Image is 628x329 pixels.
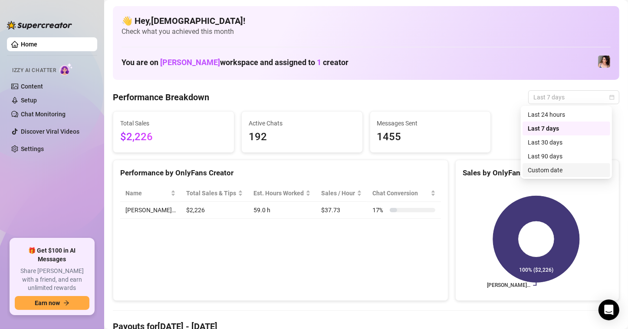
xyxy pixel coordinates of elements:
[249,118,355,128] span: Active Chats
[487,283,530,289] text: [PERSON_NAME]…
[248,202,316,219] td: 59.0 h
[21,145,44,152] a: Settings
[316,202,367,219] td: $37.73
[523,108,610,122] div: Last 24 hours
[321,188,355,198] span: Sales / Hour
[7,21,72,30] img: logo-BBDzfeDw.svg
[523,135,610,149] div: Last 30 days
[372,205,386,215] span: 17 %
[528,165,605,175] div: Custom date
[377,118,484,128] span: Messages Sent
[122,27,611,36] span: Check what you achieved this month
[528,124,605,133] div: Last 7 days
[59,63,73,76] img: AI Chatter
[125,188,169,198] span: Name
[523,122,610,135] div: Last 7 days
[317,58,321,67] span: 1
[181,202,248,219] td: $2,226
[528,151,605,161] div: Last 90 days
[186,188,236,198] span: Total Sales & Tips
[120,118,227,128] span: Total Sales
[120,185,181,202] th: Name
[15,267,89,293] span: Share [PERSON_NAME] with a friend, and earn unlimited rewards
[377,129,484,145] span: 1455
[609,95,615,100] span: calendar
[21,97,37,104] a: Setup
[181,185,248,202] th: Total Sales & Tips
[160,58,220,67] span: [PERSON_NAME]
[63,300,69,306] span: arrow-right
[113,91,209,103] h4: Performance Breakdown
[528,110,605,119] div: Last 24 hours
[120,167,441,179] div: Performance by OnlyFans Creator
[120,202,181,219] td: [PERSON_NAME]…
[15,247,89,263] span: 🎁 Get $100 in AI Messages
[523,149,610,163] div: Last 90 days
[21,83,43,90] a: Content
[122,58,349,67] h1: You are on workspace and assigned to creator
[598,299,619,320] div: Open Intercom Messenger
[21,111,66,118] a: Chat Monitoring
[523,163,610,177] div: Custom date
[253,188,304,198] div: Est. Hours Worked
[21,128,79,135] a: Discover Viral Videos
[528,138,605,147] div: Last 30 days
[463,167,612,179] div: Sales by OnlyFans Creator
[316,185,367,202] th: Sales / Hour
[372,188,428,198] span: Chat Conversion
[120,129,227,145] span: $2,226
[598,56,610,68] img: Lauren
[35,299,60,306] span: Earn now
[12,66,56,75] span: Izzy AI Chatter
[122,15,611,27] h4: 👋 Hey, [DEMOGRAPHIC_DATA] !
[21,41,37,48] a: Home
[249,129,355,145] span: 192
[533,91,614,104] span: Last 7 days
[367,185,441,202] th: Chat Conversion
[15,296,89,310] button: Earn nowarrow-right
